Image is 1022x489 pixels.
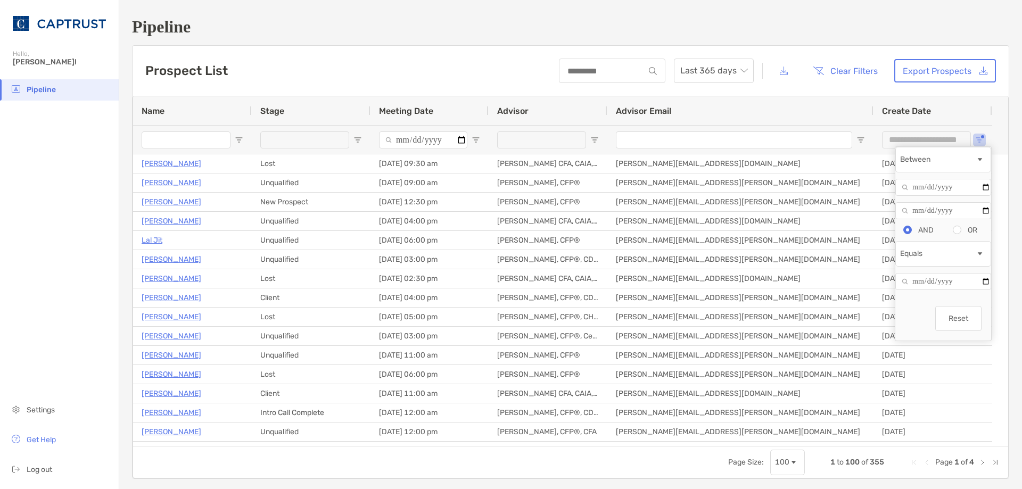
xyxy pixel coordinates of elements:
[895,202,991,219] input: Filter Value
[235,136,243,144] button: Open Filter Menu
[590,136,599,144] button: Open Filter Menu
[489,384,607,403] div: [PERSON_NAME] CFA, CAIA, CFP®
[252,403,370,422] div: Intro Call Complete
[252,308,370,326] div: Lost
[607,269,873,288] div: [PERSON_NAME][EMAIL_ADDRESS][DOMAIN_NAME]
[856,136,865,144] button: Open Filter Menu
[489,422,607,441] div: [PERSON_NAME], CFP®, CFA
[132,17,1009,37] h1: Pipeline
[142,425,201,438] a: [PERSON_NAME]
[873,231,992,250] div: [DATE]
[489,346,607,364] div: [PERSON_NAME], CFP®
[607,422,873,441] div: [PERSON_NAME][EMAIL_ADDRESS][PERSON_NAME][DOMAIN_NAME]
[142,310,201,324] a: [PERSON_NAME]
[142,176,201,189] a: [PERSON_NAME]
[607,308,873,326] div: [PERSON_NAME][EMAIL_ADDRESS][PERSON_NAME][DOMAIN_NAME]
[252,384,370,403] div: Client
[370,193,489,211] div: [DATE] 12:30 pm
[252,212,370,230] div: Unqualified
[978,458,987,467] div: Next Page
[142,329,201,343] p: [PERSON_NAME]
[252,346,370,364] div: Unqualified
[142,253,201,266] a: [PERSON_NAME]
[370,365,489,384] div: [DATE] 06:00 pm
[10,462,22,475] img: logout icon
[370,308,489,326] div: [DATE] 05:00 pm
[370,346,489,364] div: [DATE] 11:00 am
[900,249,976,258] div: Equals
[10,433,22,445] img: get-help icon
[607,231,873,250] div: [PERSON_NAME][EMAIL_ADDRESS][PERSON_NAME][DOMAIN_NAME]
[616,106,671,116] span: Advisor Email
[873,212,992,230] div: [DATE]
[954,458,959,467] span: 1
[472,136,480,144] button: Open Filter Menu
[935,458,953,467] span: Page
[142,106,164,116] span: Name
[27,435,56,444] span: Get Help
[142,234,162,247] p: Lal Jit
[805,59,886,82] button: Clear Filters
[882,131,971,148] input: Date Filter Input
[894,59,996,82] a: Export Prospects
[489,193,607,211] div: [PERSON_NAME], CFP®
[918,226,934,235] div: AND
[370,173,489,192] div: [DATE] 09:00 am
[252,269,370,288] div: Lost
[873,308,992,326] div: [DATE]
[607,288,873,307] div: [PERSON_NAME][EMAIL_ADDRESS][PERSON_NAME][DOMAIN_NAME]
[882,106,931,116] span: Create Date
[142,368,201,381] p: [PERSON_NAME]
[142,349,201,362] p: [PERSON_NAME]
[252,327,370,345] div: Unqualified
[775,458,789,467] div: 100
[873,250,992,269] div: [DATE]
[142,406,201,419] p: [PERSON_NAME]
[770,450,805,475] div: Page Size
[370,154,489,173] div: [DATE] 09:30 am
[607,346,873,364] div: [PERSON_NAME][EMAIL_ADDRESS][PERSON_NAME][DOMAIN_NAME]
[607,403,873,422] div: [PERSON_NAME][EMAIL_ADDRESS][PERSON_NAME][DOMAIN_NAME]
[873,288,992,307] div: [DATE]
[370,250,489,269] div: [DATE] 03:00 pm
[873,327,992,345] div: [DATE]
[252,193,370,211] div: New Prospect
[607,250,873,269] div: [PERSON_NAME][EMAIL_ADDRESS][PERSON_NAME][DOMAIN_NAME]
[370,288,489,307] div: [DATE] 04:00 pm
[13,57,112,67] span: [PERSON_NAME]!
[370,442,489,460] div: [DATE] 12:00 am
[142,214,201,228] a: [PERSON_NAME]
[837,458,844,467] span: to
[370,384,489,403] div: [DATE] 11:00 am
[142,291,201,304] a: [PERSON_NAME]
[252,365,370,384] div: Lost
[845,458,860,467] span: 100
[142,387,201,400] p: [PERSON_NAME]
[616,131,852,148] input: Advisor Email Filter Input
[991,458,1000,467] div: Last Page
[252,288,370,307] div: Client
[489,327,607,345] div: [PERSON_NAME], CFP®, CeFT®
[142,444,201,458] a: [PERSON_NAME]
[895,179,991,196] input: Filter Value
[142,157,201,170] a: [PERSON_NAME]
[370,403,489,422] div: [DATE] 12:00 am
[910,458,918,467] div: First Page
[607,365,873,384] div: [PERSON_NAME][EMAIL_ADDRESS][PERSON_NAME][DOMAIN_NAME]
[142,272,201,285] a: [PERSON_NAME]
[607,442,873,460] div: [PERSON_NAME][EMAIL_ADDRESS][DOMAIN_NAME]
[370,327,489,345] div: [DATE] 03:00 pm
[861,458,868,467] span: of
[252,231,370,250] div: Unqualified
[379,106,433,116] span: Meeting Date
[489,403,607,422] div: [PERSON_NAME], CFP®, CDFA®
[10,403,22,416] img: settings icon
[607,384,873,403] div: [PERSON_NAME][EMAIL_ADDRESS][DOMAIN_NAME]
[873,269,992,288] div: [DATE]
